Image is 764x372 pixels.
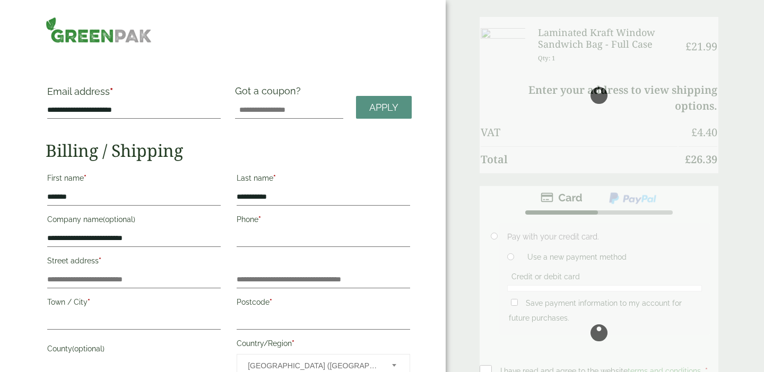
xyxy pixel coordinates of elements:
label: Town / City [47,295,221,313]
abbr: required [273,174,276,182]
span: (optional) [72,344,105,353]
abbr: required [292,339,294,348]
label: County [47,341,221,359]
label: Got a coupon? [235,85,305,102]
label: Last name [237,171,410,189]
abbr: required [99,256,101,265]
a: Apply [356,96,412,119]
label: Country/Region [237,336,410,354]
h2: Billing / Shipping [46,140,412,161]
span: Apply [369,102,398,113]
label: First name [47,171,221,189]
label: Phone [237,212,410,230]
label: Email address [47,87,221,102]
abbr: required [270,298,272,306]
span: (optional) [103,215,135,224]
abbr: required [110,86,113,97]
label: Postcode [237,295,410,313]
img: GreenPak Supplies [46,17,152,43]
label: Street address [47,253,221,271]
abbr: required [88,298,90,306]
abbr: required [258,215,261,224]
abbr: required [84,174,86,182]
label: Company name [47,212,221,230]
